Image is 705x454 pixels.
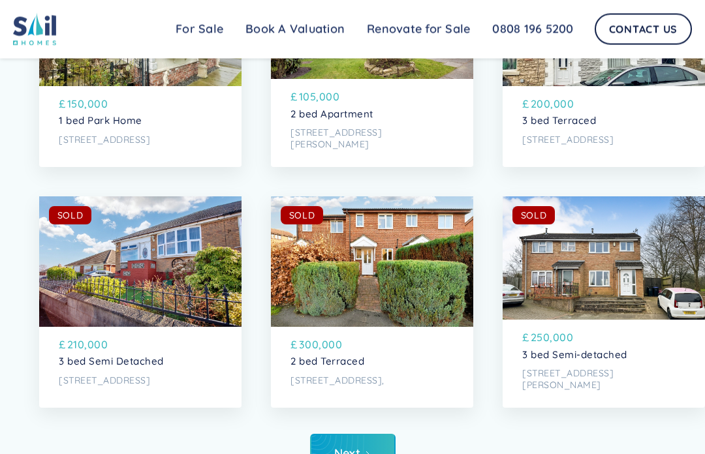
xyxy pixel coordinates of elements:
p: £ [59,337,66,353]
p: £ [290,89,298,105]
p: [STREET_ADDRESS] [59,375,222,387]
p: [STREET_ADDRESS] [59,134,222,146]
p: 1 bed Park Home [59,115,222,127]
p: 3 bed Terraced [522,115,685,127]
p: £ [522,97,529,112]
p: £ [290,337,298,353]
a: Renovate for Sale [356,16,481,42]
p: [STREET_ADDRESS] [522,134,685,146]
a: Book A Valuation [234,16,356,42]
p: [STREET_ADDRESS], [290,375,454,387]
p: 300,000 [299,337,343,353]
a: For Sale [164,16,234,42]
a: Contact Us [595,14,693,45]
p: 3 bed Semi-detached [522,350,685,361]
p: 150,000 [67,97,108,112]
p: 210,000 [67,337,108,353]
p: £ [59,97,66,112]
p: [STREET_ADDRESS][PERSON_NAME] [290,127,454,151]
div: SOLD [57,209,84,222]
p: [STREET_ADDRESS][PERSON_NAME] [522,368,685,392]
div: SOLD [521,209,547,222]
p: 2 bed Apartment [290,109,454,121]
p: 105,000 [299,89,340,105]
a: SOLD£300,0002 bed Terraced[STREET_ADDRESS], [271,197,473,408]
p: 2 bed Terraced [290,356,454,368]
a: SOLD£250,0003 bed Semi-detached[STREET_ADDRESS][PERSON_NAME] [503,197,705,408]
p: 200,000 [531,97,574,112]
div: SOLD [289,209,315,222]
p: 250,000 [531,330,574,346]
a: SOLD£210,0003 bed Semi Detached[STREET_ADDRESS] [39,197,242,408]
img: sail home logo colored [13,13,56,46]
p: £ [522,330,529,346]
p: 3 bed Semi Detached [59,356,222,368]
a: 0808 196 5200 [481,16,584,42]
